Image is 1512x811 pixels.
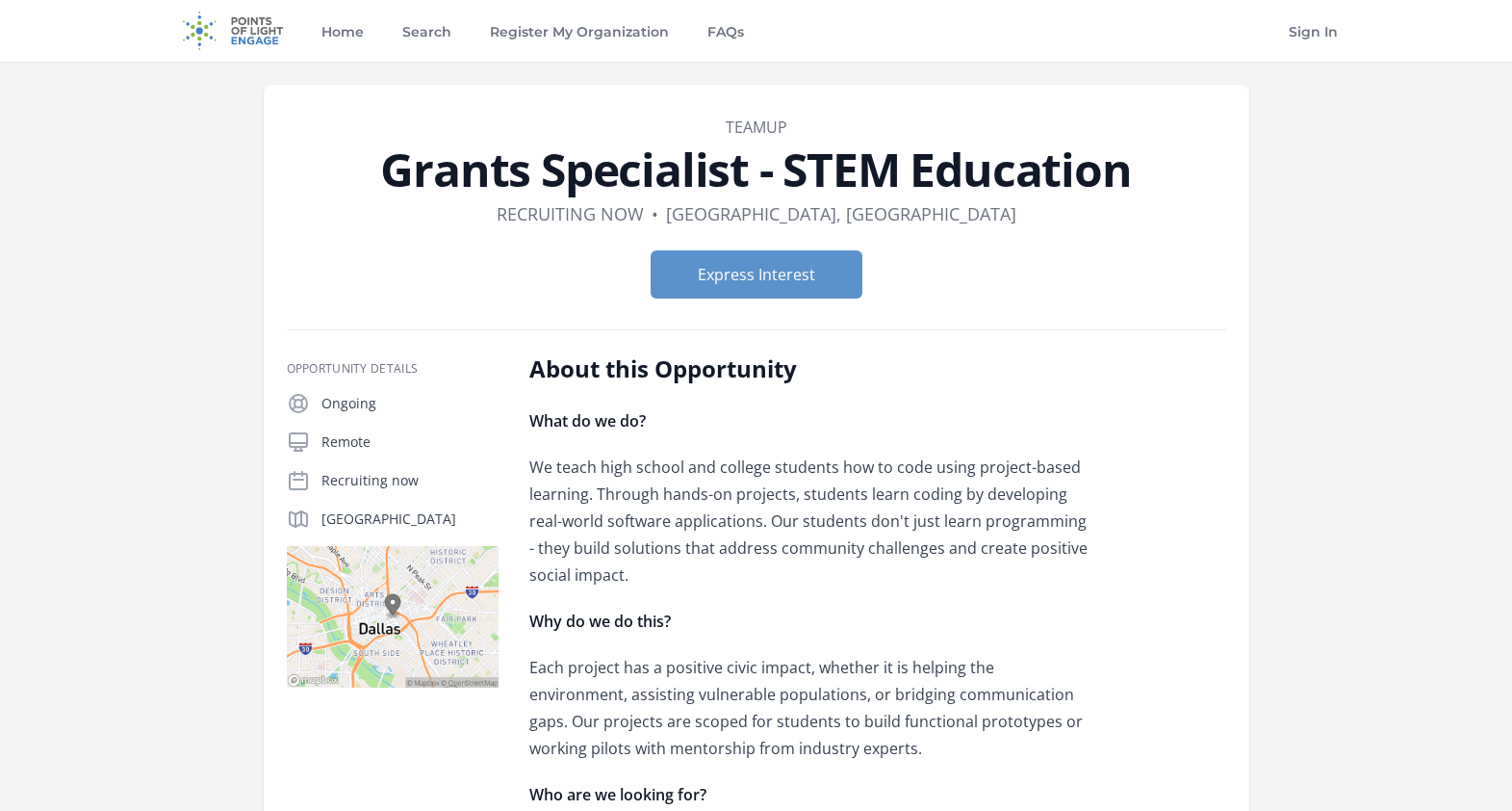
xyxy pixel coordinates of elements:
[497,200,644,227] dd: Recruiting now
[321,394,499,413] p: Ongoing
[287,546,499,688] img: Map
[529,454,1092,589] p: We teach high school and college students how to code using project-based learning. Through hands...
[529,654,1092,762] p: Each project has a positive civic impact, whether it is helping the environment, assisting vulner...
[652,200,658,227] div: •
[529,410,646,432] strong: What do we do?
[651,250,862,299] button: Express Interest
[321,510,499,529] p: [GEOGRAPHIC_DATA]
[321,432,499,452] p: Remote
[726,117,787,138] a: Teamup
[529,784,706,805] strong: Who are we looking for?
[287,361,499,377] h3: Opportunity Details
[666,200,1016,227] dd: [GEOGRAPHIC_DATA], [GEOGRAPHIC_DATA]
[287,146,1226,193] h1: Grants Specialist - STEM Education
[529,611,671,632] strong: Why do we do this?
[321,471,499,490] p: Recruiting now
[529,353,1092,384] h2: About this Opportunity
